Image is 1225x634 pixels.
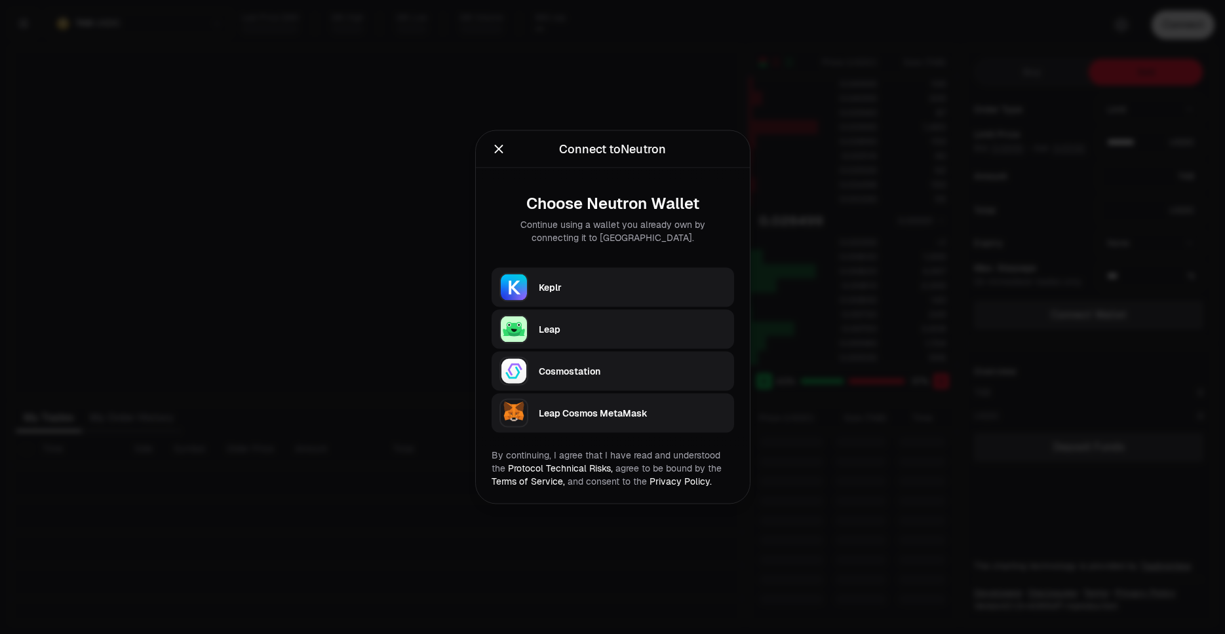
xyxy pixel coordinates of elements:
[492,140,506,158] button: Close
[492,268,734,307] button: KeplrKeplr
[650,475,712,487] a: Privacy Policy.
[502,195,724,213] div: Choose Neutron Wallet
[508,462,613,474] a: Protocol Technical Risks,
[539,281,726,294] div: Keplr
[492,475,565,487] a: Terms of Service,
[492,449,734,488] div: By continuing, I agree that I have read and understood the agree to be bound by the and consent t...
[539,407,726,420] div: Leap Cosmos MetaMask
[492,352,734,391] button: CosmostationCosmostation
[539,365,726,378] div: Cosmostation
[492,310,734,349] button: LeapLeap
[559,140,666,158] div: Connect to Neutron
[499,357,528,386] img: Cosmostation
[539,323,726,336] div: Leap
[492,394,734,433] button: Leap Cosmos MetaMaskLeap Cosmos MetaMask
[499,399,528,428] img: Leap Cosmos MetaMask
[499,273,528,302] img: Keplr
[499,315,528,344] img: Leap
[502,218,724,244] div: Continue using a wallet you already own by connecting it to [GEOGRAPHIC_DATA].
